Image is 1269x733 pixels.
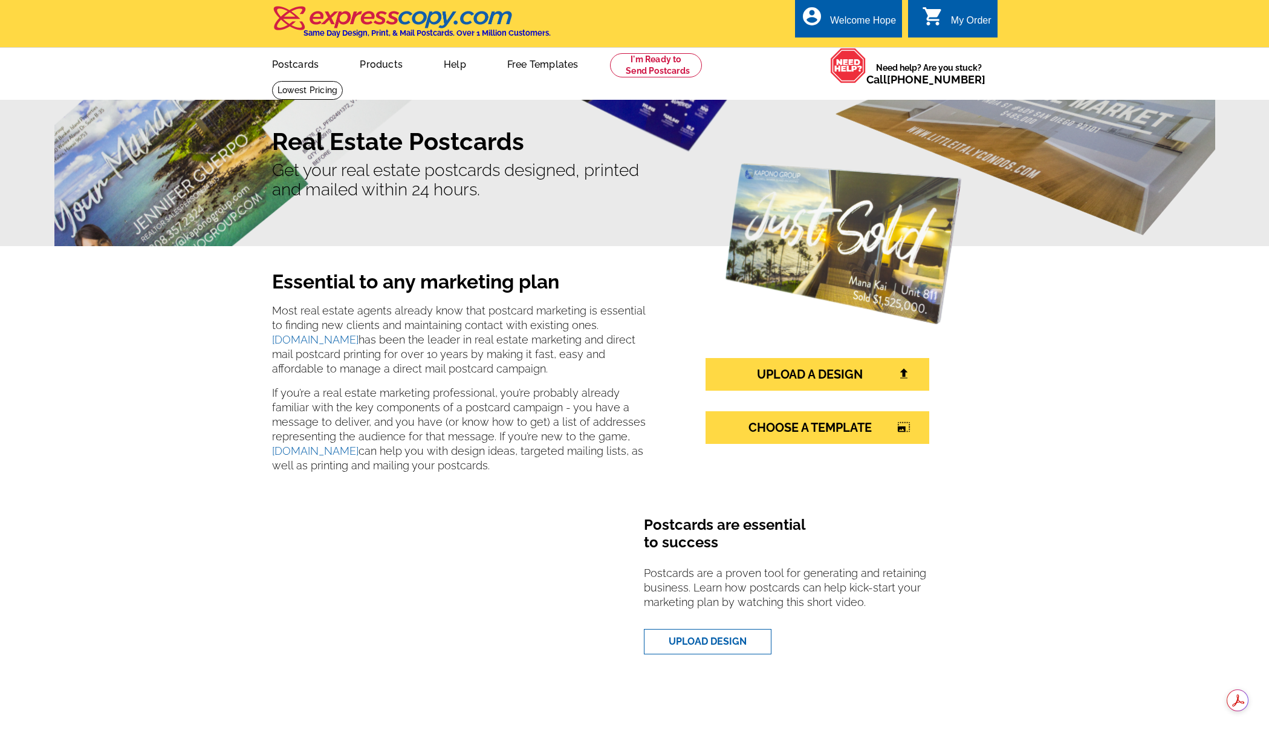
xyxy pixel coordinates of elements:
[830,15,896,32] div: Welcome Hope
[706,411,929,444] a: CHOOSE A TEMPLATEphoto_size_select_large
[725,163,961,324] img: real-estate-postcards.png
[424,49,485,77] a: Help
[303,28,551,37] h4: Same Day Design, Print, & Mail Postcards. Over 1 Million Customers.
[922,13,992,28] a: shopping_cart My Order
[644,566,943,619] p: Postcards are a proven tool for generating and retaining business. Learn how postcards can help k...
[644,629,771,654] a: UPLOAD DESIGN
[922,5,944,27] i: shopping_cart
[897,422,910,432] i: photo_size_select_large
[830,48,866,83] img: help
[340,49,422,77] a: Products
[272,304,649,376] p: Most real estate agents already know that postcard marketing is essential to finding new clients ...
[644,516,943,561] h4: Postcards are essential to success
[272,15,551,37] a: Same Day Design, Print, & Mail Postcards. Over 1 Million Customers.
[272,270,649,298] h2: Essential to any marketing plan
[253,49,339,77] a: Postcards
[951,15,992,32] div: My Order
[488,49,598,77] a: Free Templates
[272,161,998,200] p: Get your real estate postcards designed, printed and mailed within 24 hours.
[272,127,998,156] h1: Real Estate Postcards
[272,445,359,457] a: [DOMAIN_NAME]
[801,5,823,27] i: account_circle
[272,386,649,473] p: If you’re a real estate marketing professional, you’re probably already familiar with the key com...
[866,62,992,86] span: Need help? Are you stuck?
[866,73,985,86] span: Call
[272,333,359,346] a: [DOMAIN_NAME]
[887,73,985,86] a: [PHONE_NUMBER]
[706,358,929,391] a: UPLOAD A DESIGN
